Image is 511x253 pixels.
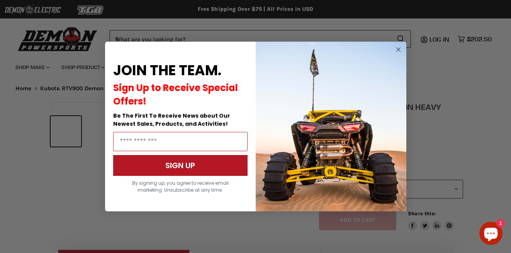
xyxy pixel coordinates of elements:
[113,132,248,151] input: Email Address
[477,222,505,247] inbox-online-store-chat: Shopify online store chat
[113,155,248,176] button: SIGN UP
[132,180,229,193] span: By signing up, you agree to receive email marketing. Unsubscribe at any time.
[113,81,238,108] span: Sign Up to Receive Special Offers!
[113,61,221,80] span: JOIN THE TEAM.
[113,112,230,128] span: Be The First To Receive News about Our Newest Sales, Products, and Activities!
[394,45,403,54] button: Close dialog
[256,42,406,211] img: a9095488-b6e7-41ba-879d-588abfab540b.jpeg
